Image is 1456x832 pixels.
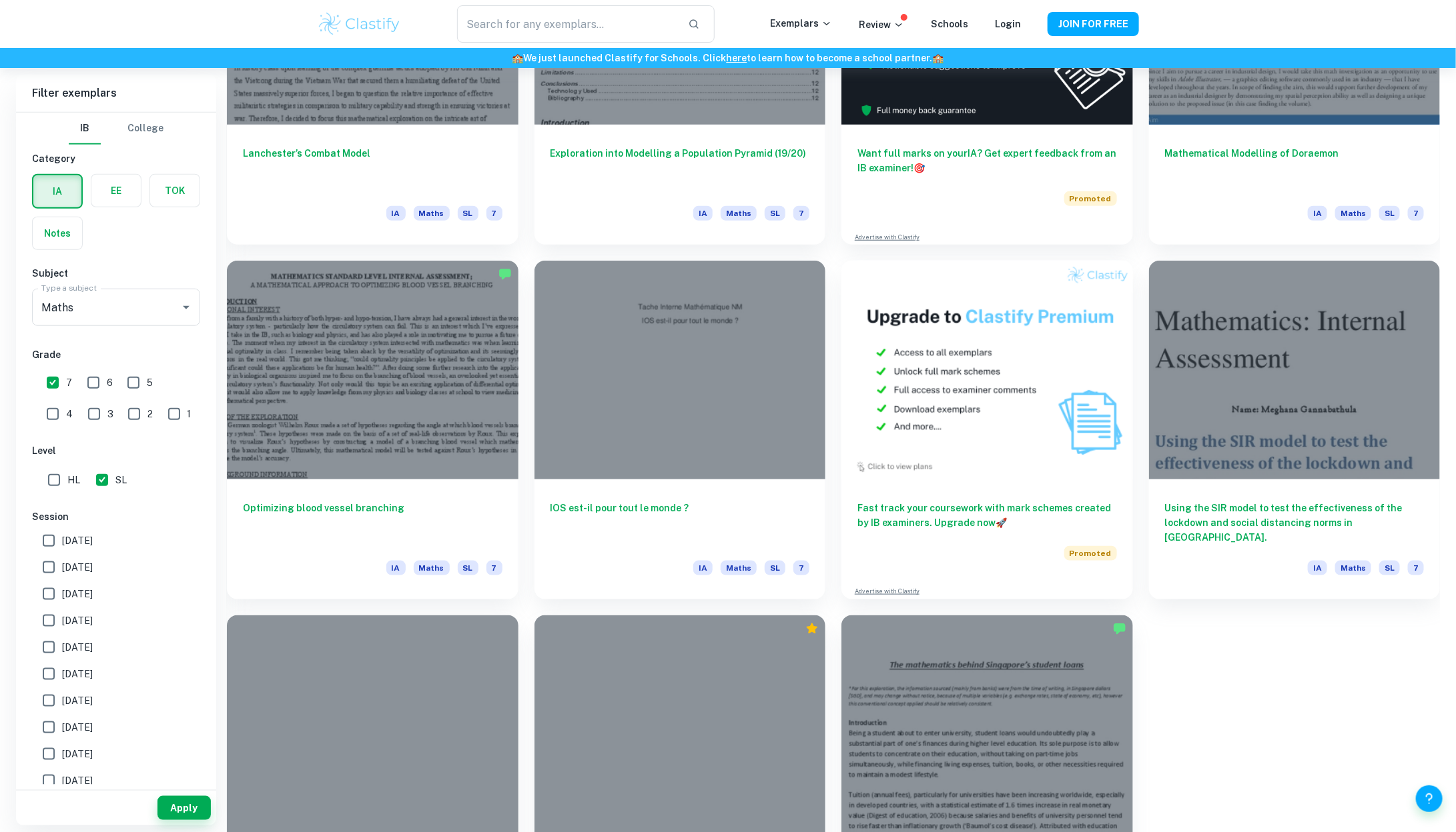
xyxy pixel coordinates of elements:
[69,113,101,145] button: IB
[115,473,127,487] span: SL
[1064,191,1117,206] span: Promoted
[805,622,819,635] div: Premium
[41,283,97,294] label: Type a subject
[1113,622,1126,635] img: Marked
[32,151,200,166] h6: Category
[16,75,216,112] h6: Filter exemplars
[62,693,93,708] span: [DATE]
[33,217,82,249] button: Notes
[414,561,450,575] span: Maths
[66,375,72,390] span: 7
[62,587,93,601] span: [DATE]
[32,347,200,362] h6: Grade
[458,561,478,575] span: SL
[765,206,785,221] span: SL
[62,640,93,655] span: [DATE]
[150,175,200,207] button: TOK
[62,747,93,761] span: [DATE]
[177,298,196,317] button: Open
[551,146,810,190] h6: Exploration into Modelling a Population Pyramid (19/20)
[62,560,93,575] span: [DATE]
[1048,12,1139,36] button: JOIN FOR FREE
[721,561,757,575] span: Maths
[914,163,925,173] span: 🎯
[458,206,478,221] span: SL
[1379,206,1400,221] span: SL
[1308,561,1327,575] span: IA
[1149,261,1441,599] a: Using the SIR model to test the effectiveness of the lockdown and social distancing norms in [GEO...
[512,53,524,63] span: 🏫
[1408,206,1424,221] span: 7
[62,533,93,548] span: [DATE]
[855,587,920,596] a: Advertise with Clastify
[1379,561,1400,575] span: SL
[1335,206,1371,221] span: Maths
[933,53,944,63] span: 🏫
[317,11,402,37] img: Clastify logo
[62,773,93,788] span: [DATE]
[534,261,826,599] a: IOS est-il pour tout le monde ?IAMathsSL7
[457,5,677,43] input: Search for any exemplars...
[551,501,810,545] h6: IOS est-il pour tout le monde ?
[859,17,904,32] p: Review
[693,561,713,575] span: IA
[107,375,113,390] span: 6
[1165,146,1425,190] h6: Mathematical Modelling of Doraemon
[727,53,747,63] a: here
[995,19,1021,29] a: Login
[157,796,211,820] button: Apply
[793,206,809,221] span: 7
[62,720,93,735] span: [DATE]
[147,407,153,421] span: 2
[693,206,713,221] span: IA
[62,613,93,628] span: [DATE]
[386,206,406,221] span: IA
[841,261,1133,479] img: Thumbnail
[857,146,1117,175] h6: Want full marks on your IA ? Get expert feedback from an IB examiner!
[32,509,200,524] h6: Session
[147,375,153,390] span: 5
[66,407,73,421] span: 4
[32,266,200,281] h6: Subject
[857,501,1117,530] h6: Fast track your coursework with mark schemes created by IB examiners. Upgrade now
[1308,206,1327,221] span: IA
[1335,561,1371,575] span: Maths
[243,501,502,545] h6: Optimizing blood vessel branching
[69,113,163,145] div: Filter type choice
[33,175,81,207] button: IA
[386,561,406,575] span: IA
[62,667,93,681] span: [DATE]
[498,267,512,281] img: Marked
[765,561,785,575] span: SL
[107,407,113,421] span: 3
[1416,785,1443,812] button: Help and Feedback
[1165,501,1425,545] h6: Using the SIR model to test the effectiveness of the lockdown and social distancing norms in [GEO...
[931,19,968,29] a: Schools
[243,146,502,190] h6: Lanchester’s Combat Model
[486,561,502,575] span: 7
[1064,546,1117,561] span: Promoted
[227,261,518,599] a: Optimizing blood vessel branchingIAMathsSL7
[855,233,920,242] a: Advertise with Clastify
[67,473,80,487] span: HL
[127,113,163,145] button: College
[1408,561,1424,575] span: 7
[188,407,192,421] span: 1
[721,206,757,221] span: Maths
[32,443,200,458] h6: Level
[793,561,809,575] span: 7
[996,517,1007,528] span: 🚀
[414,206,450,221] span: Maths
[3,51,1453,65] h6: We just launched Clastify for Schools. Click to learn how to become a school partner.
[91,175,141,207] button: EE
[486,206,502,221] span: 7
[770,16,832,31] p: Exemplars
